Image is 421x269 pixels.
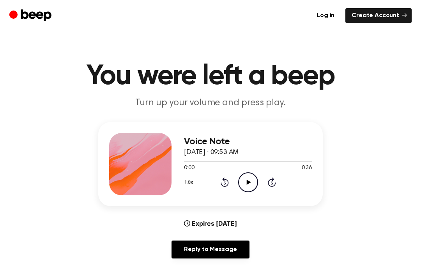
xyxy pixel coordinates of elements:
a: Beep [9,8,53,23]
h1: You were left a beep [11,62,410,90]
a: Log in [311,8,341,23]
h3: Voice Note [184,136,312,147]
span: [DATE] · 09:53 AM [184,149,239,156]
a: Create Account [345,8,412,23]
button: 1.0x [184,176,196,189]
span: 0:00 [184,164,194,172]
a: Reply to Message [172,241,249,258]
div: Expires [DATE] [184,219,237,228]
p: Turn up your volume and press play. [61,97,360,110]
span: 0:36 [302,164,312,172]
